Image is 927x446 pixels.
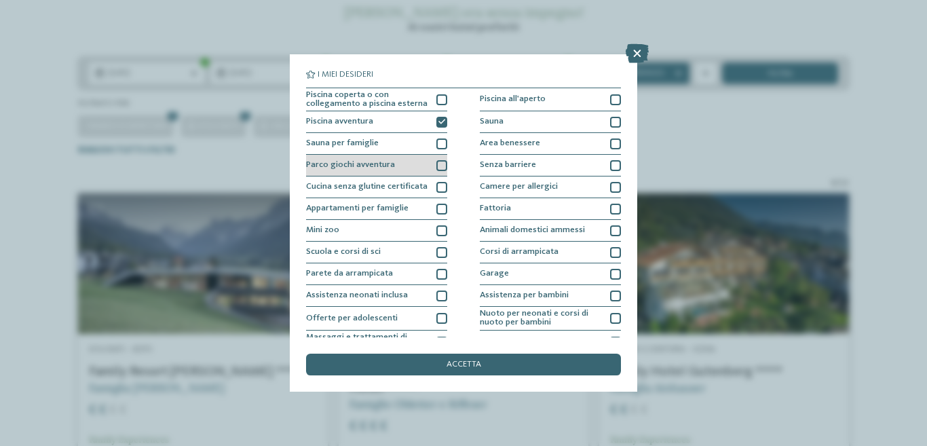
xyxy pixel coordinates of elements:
span: Area benessere [480,139,540,148]
span: Garage [480,270,509,278]
span: Animali domestici ammessi [480,226,585,235]
span: Parete da arrampicata [306,270,393,278]
span: Piscina all'aperto [480,95,546,104]
span: I miei desideri [318,71,373,79]
span: Offerte per adolescenti [306,314,398,323]
span: Corsi di arrampicata [480,248,559,257]
span: accetta [447,360,481,369]
span: Assistenza per bambini [480,291,569,300]
span: Cucina senza glutine certificata [306,183,428,191]
span: Piscina coperta o con collegamento a piscina esterna [306,91,428,109]
span: Assistenza neonati inclusa [306,291,408,300]
span: Appartamenti per famiglie [306,204,409,213]
span: Scuola e corsi di sci [306,248,381,257]
span: Sauna [480,117,504,126]
span: Nuoto per neonati e corsi di nuoto per bambini [480,310,602,327]
span: Parco giochi avventura [306,161,395,170]
span: Massaggi e trattamenti di bellezza [306,333,428,351]
span: Camere per allergici [480,183,558,191]
span: Senza barriere [480,161,536,170]
span: Fattoria [480,204,511,213]
span: Mini zoo [306,226,339,235]
span: Sauna per famiglie [306,139,379,148]
span: Piscina avventura [306,117,373,126]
